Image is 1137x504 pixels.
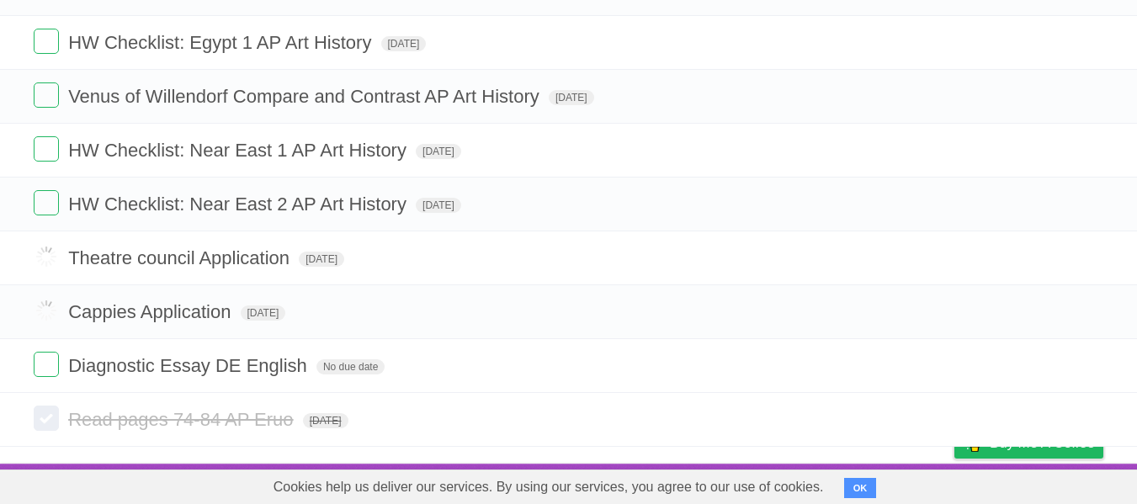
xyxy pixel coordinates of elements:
span: Cappies Application [68,301,235,322]
label: Done [34,352,59,377]
span: HW Checklist: Egypt 1 AP Art History [68,32,375,53]
span: HW Checklist: Near East 2 AP Art History [68,194,411,215]
a: Suggest a feature [997,468,1103,500]
label: Done [34,298,59,323]
a: Developers [786,468,854,500]
span: Buy me a coffee [990,428,1095,458]
a: Terms [875,468,912,500]
span: [DATE] [381,36,427,51]
span: Cookies help us deliver our services. By using our services, you agree to our use of cookies. [257,470,841,504]
label: Done [34,406,59,431]
span: Read pages 74-84 AP Eruo [68,409,297,430]
span: Theatre council Application [68,247,294,268]
span: Diagnostic Essay DE English [68,355,311,376]
span: Venus of Willendorf Compare and Contrast AP Art History [68,86,544,107]
a: Privacy [932,468,976,500]
label: Done [34,190,59,215]
label: Done [34,82,59,108]
span: [DATE] [416,144,461,159]
label: Done [34,136,59,162]
button: OK [844,478,877,498]
a: About [731,468,766,500]
span: HW Checklist: Near East 1 AP Art History [68,140,411,161]
label: Done [34,244,59,269]
span: [DATE] [416,198,461,213]
span: [DATE] [549,90,594,105]
span: No due date [316,359,385,374]
label: Done [34,29,59,54]
span: [DATE] [299,252,344,267]
span: [DATE] [303,413,348,428]
span: [DATE] [241,305,286,321]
